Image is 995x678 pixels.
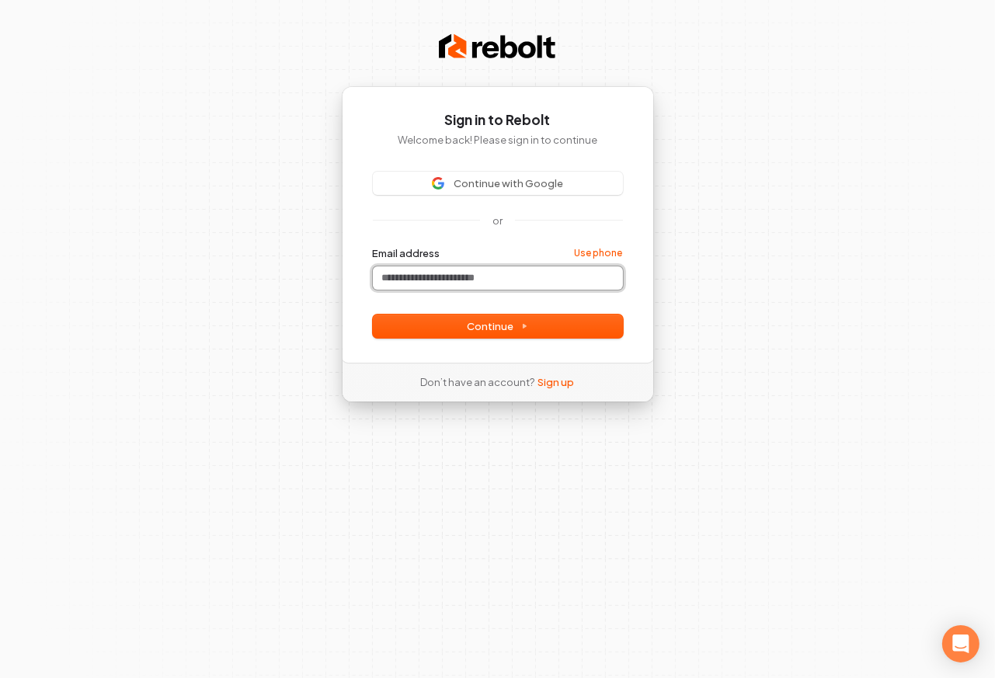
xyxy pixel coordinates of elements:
[468,319,528,333] span: Continue
[373,246,440,260] label: Email address
[373,133,623,147] p: Welcome back! Please sign in to continue
[373,172,623,195] button: Sign in with GoogleContinue with Google
[575,247,623,259] a: Use phone
[454,176,563,190] span: Continue with Google
[942,625,979,662] div: Open Intercom Messenger
[439,31,555,62] img: Rebolt Logo
[373,111,623,130] h1: Sign in to Rebolt
[492,214,503,228] p: or
[373,315,623,338] button: Continue
[432,177,444,189] img: Sign in with Google
[538,375,575,389] a: Sign up
[421,375,535,389] span: Don’t have an account?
